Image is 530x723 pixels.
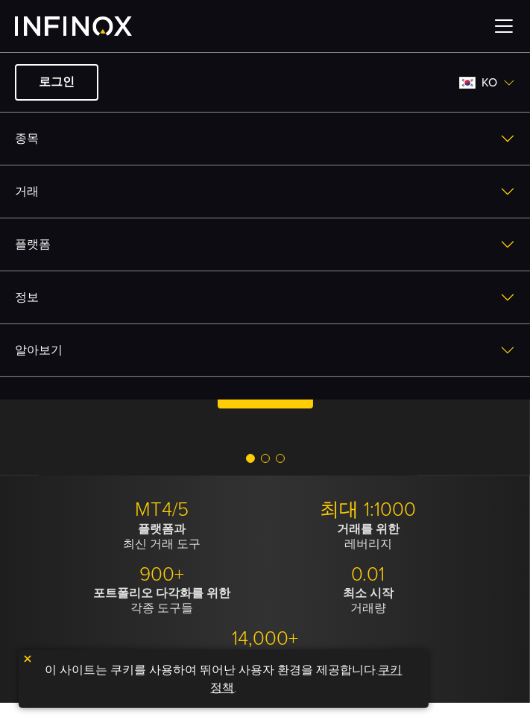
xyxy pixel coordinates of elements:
[26,657,421,701] p: 이 사이트는 쿠키를 사용하여 뛰어난 사용자 환경을 제공합니다. .
[271,563,466,587] p: 0.01
[93,586,230,601] strong: 포트폴리오 다각화를 위한
[276,454,285,463] span: Go to slide 3
[64,522,259,552] p: 최신 거래 도구
[15,64,98,101] a: 로그인
[138,522,186,537] strong: 플랫폼과
[271,498,466,522] p: 최대 1:1000
[64,586,259,616] p: 각종 도구들
[64,498,259,522] p: MT4/5
[343,586,394,601] strong: 최소 시작
[476,74,503,92] span: ko
[271,586,466,616] p: 거래량
[64,563,259,587] p: 900+
[271,522,466,552] p: 레버리지
[168,627,363,651] p: 14,000+
[337,522,400,537] strong: 거래를 위한
[261,454,270,463] span: Go to slide 2
[246,454,255,463] span: Go to slide 1
[22,654,33,664] img: yellow close icon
